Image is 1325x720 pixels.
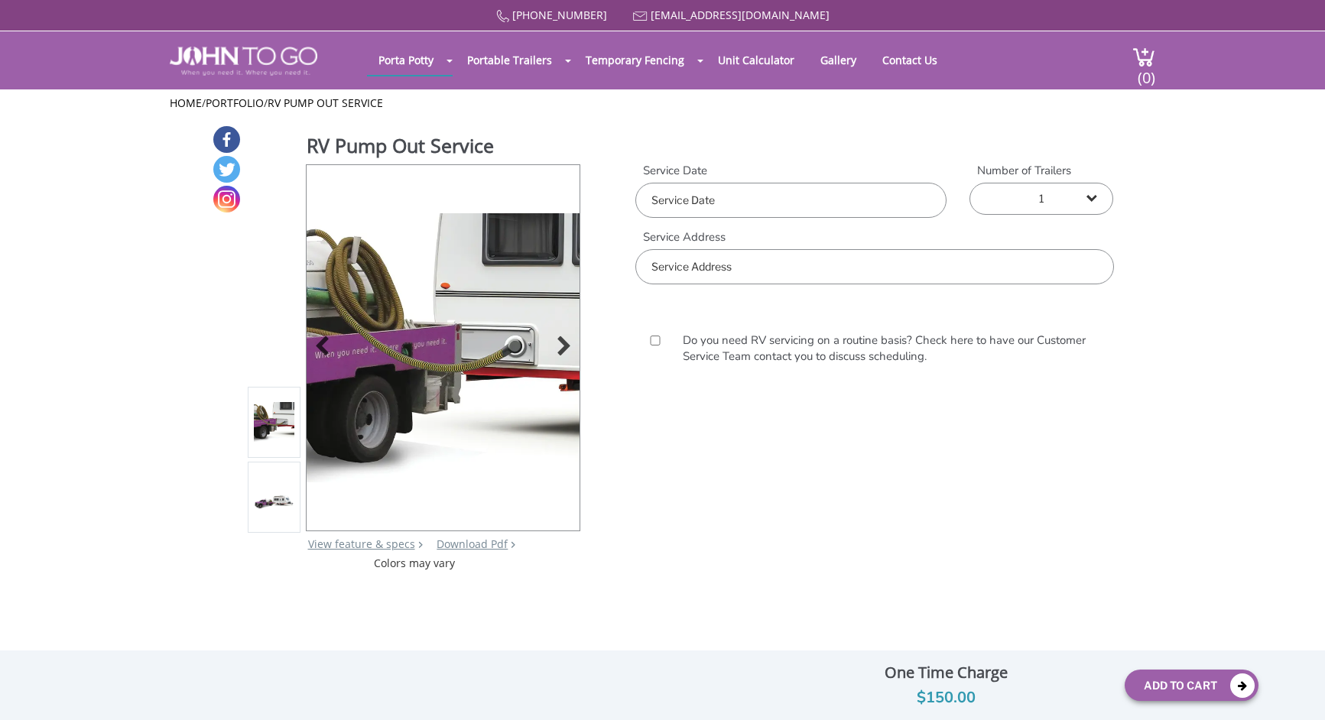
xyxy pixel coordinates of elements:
input: Service Address [635,249,1113,284]
label: Number of Trailers [969,163,1113,179]
a: [EMAIL_ADDRESS][DOMAIN_NAME] [651,8,830,22]
a: Download Pdf [437,537,508,551]
div: Colors may vary [248,556,582,571]
img: Product [307,213,580,482]
a: Instagram [213,186,240,212]
img: Product [254,402,295,443]
img: Mail [633,11,648,21]
a: Facebook [213,126,240,153]
span: (0) [1137,55,1155,88]
img: JOHN to go [170,47,317,76]
button: Add To Cart [1125,670,1258,701]
a: Home [170,96,202,110]
a: Portfolio [206,96,264,110]
img: chevron.png [511,541,515,548]
div: One Time Charge [778,660,1113,686]
label: Service Address [635,229,1113,245]
a: Porta Potty [367,45,445,75]
label: Do you need RV servicing on a routine basis? Check here to have our Customer Service Team contact... [675,332,1102,365]
a: View feature & specs [308,537,415,551]
a: Unit Calculator [706,45,806,75]
label: Service Date [635,163,947,179]
input: Service Date [635,183,947,218]
a: Gallery [809,45,868,75]
h1: RV Pump Out Service [307,132,582,163]
a: [PHONE_NUMBER] [512,8,607,22]
a: Twitter [213,156,240,183]
img: Call [496,10,509,23]
div: $150.00 [778,686,1113,710]
img: Product [254,494,295,509]
a: Portable Trailers [456,45,563,75]
a: RV Pump Out Service [268,96,383,110]
img: cart a [1132,47,1155,67]
ul: / / [170,96,1155,111]
a: Temporary Fencing [574,45,696,75]
a: Contact Us [871,45,949,75]
img: right arrow icon [418,541,423,548]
